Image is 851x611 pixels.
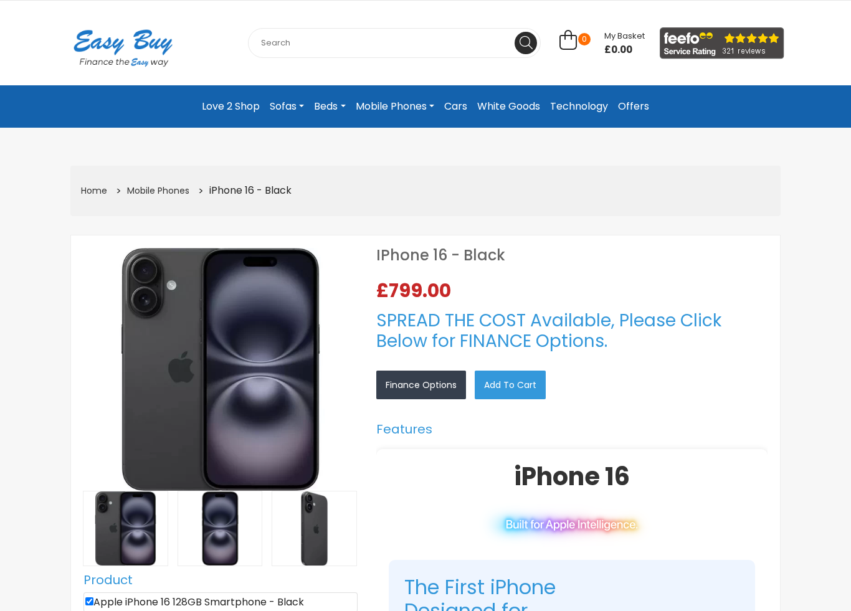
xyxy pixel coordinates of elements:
[376,371,466,399] a: Finance Options
[613,95,654,118] a: Offers
[559,37,645,51] a: 0 My Basket £0.00
[81,184,107,197] a: Home
[83,572,358,587] h5: Product
[389,462,755,491] h1: iPhone 16
[309,95,350,118] a: Beds
[197,95,265,118] a: Love 2 Shop
[475,371,546,399] a: Add to Cart
[578,33,591,45] span: 0
[472,95,545,118] a: White Goods
[61,13,185,83] img: Easy Buy
[545,95,613,118] a: Technology
[127,184,189,197] a: Mobile Phones
[248,28,541,58] input: Search
[376,310,768,352] h3: SPREAD THE COST Available, Please Click Below for FINANCE Options.
[604,30,645,42] span: My Basket
[265,95,309,118] a: Sofas
[439,95,472,118] a: Cars
[660,27,784,59] img: feefo_logo
[376,422,768,437] h5: Features
[376,248,768,263] h1: iPhone 16 - Black
[376,282,456,300] span: £799.00
[604,44,645,56] span: £0.00
[351,95,439,118] a: Mobile Phones
[478,503,665,547] img: Built for Intelligence
[194,181,293,201] li: iPhone 16 - Black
